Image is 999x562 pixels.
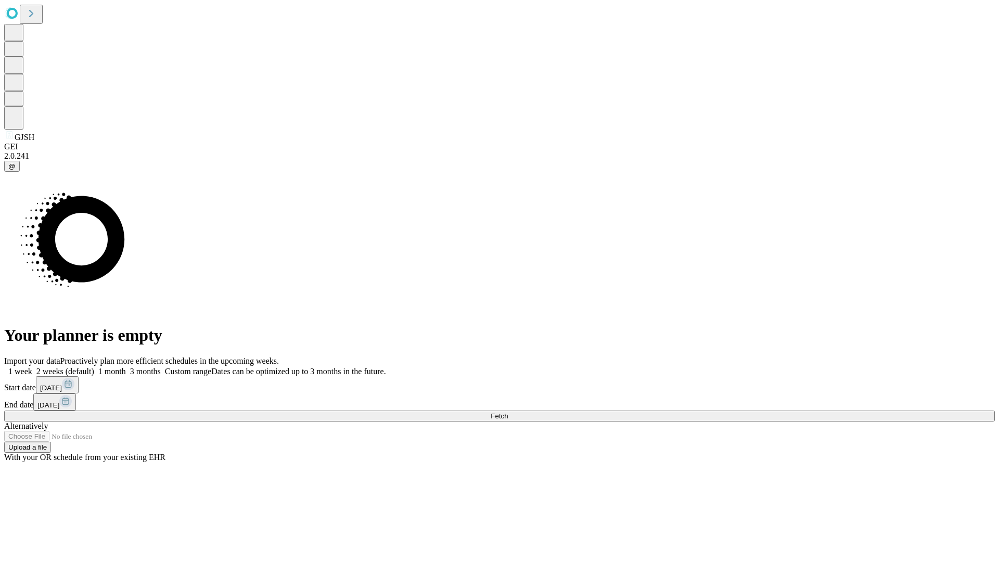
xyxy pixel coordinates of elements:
button: Upload a file [4,442,51,453]
span: GJSH [15,133,34,142]
span: 1 month [98,367,126,376]
span: Proactively plan more efficient schedules in the upcoming weeks. [60,356,279,365]
div: GEI [4,142,995,151]
button: [DATE] [33,393,76,411]
span: Custom range [165,367,211,376]
span: Fetch [491,412,508,420]
div: 2.0.241 [4,151,995,161]
span: @ [8,162,16,170]
span: [DATE] [37,401,59,409]
button: @ [4,161,20,172]
div: End date [4,393,995,411]
span: 2 weeks (default) [36,367,94,376]
span: Dates can be optimized up to 3 months in the future. [211,367,386,376]
span: With your OR schedule from your existing EHR [4,453,165,462]
span: 1 week [8,367,32,376]
span: [DATE] [40,384,62,392]
span: Alternatively [4,421,48,430]
h1: Your planner is empty [4,326,995,345]
button: Fetch [4,411,995,421]
div: Start date [4,376,995,393]
span: 3 months [130,367,161,376]
button: [DATE] [36,376,79,393]
span: Import your data [4,356,60,365]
